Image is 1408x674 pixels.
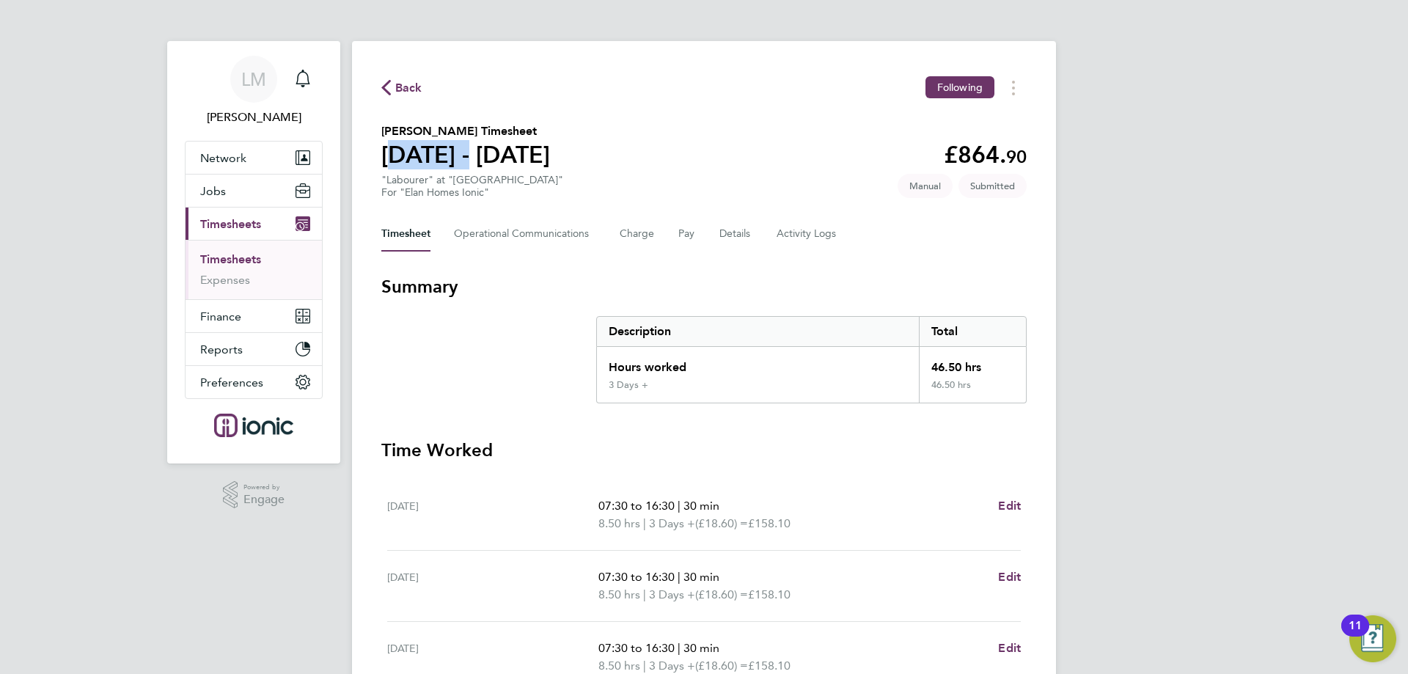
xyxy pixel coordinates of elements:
[937,81,983,94] span: Following
[649,515,695,532] span: 3 Days +
[381,186,563,199] div: For "Elan Homes Ionic"
[748,587,791,601] span: £158.10
[620,216,655,252] button: Charge
[387,497,598,532] div: [DATE]
[167,41,340,464] nav: Main navigation
[919,347,1026,379] div: 46.50 hrs
[381,174,563,199] div: "Labourer" at "[GEOGRAPHIC_DATA]"
[185,414,323,437] a: Go to home page
[598,659,640,673] span: 8.50 hrs
[649,586,695,604] span: 3 Days +
[381,216,430,252] button: Timesheet
[200,217,261,231] span: Timesheets
[454,216,596,252] button: Operational Communications
[381,78,422,97] button: Back
[186,333,322,365] button: Reports
[919,317,1026,346] div: Total
[643,587,646,601] span: |
[643,516,646,530] span: |
[597,317,919,346] div: Description
[596,316,1027,403] div: Summary
[678,499,681,513] span: |
[609,379,648,391] div: 3 Days +
[678,216,696,252] button: Pay
[200,309,241,323] span: Finance
[998,570,1021,584] span: Edit
[944,141,1027,169] app-decimal: £864.
[643,659,646,673] span: |
[598,516,640,530] span: 8.50 hrs
[998,568,1021,586] a: Edit
[186,175,322,207] button: Jobs
[200,273,250,287] a: Expenses
[381,275,1027,298] h3: Summary
[898,174,953,198] span: This timesheet was manually created.
[1000,76,1027,99] button: Timesheets Menu
[243,494,285,506] span: Engage
[200,151,246,165] span: Network
[186,300,322,332] button: Finance
[748,516,791,530] span: £158.10
[678,570,681,584] span: |
[1349,626,1362,645] div: 11
[214,414,293,437] img: ionic-logo-retina.png
[695,516,748,530] span: (£18.60) =
[998,641,1021,655] span: Edit
[678,641,681,655] span: |
[185,56,323,126] a: LM[PERSON_NAME]
[598,570,675,584] span: 07:30 to 16:30
[186,366,322,398] button: Preferences
[223,481,285,509] a: Powered byEngage
[241,70,266,89] span: LM
[683,499,719,513] span: 30 min
[381,140,550,169] h1: [DATE] - [DATE]
[598,641,675,655] span: 07:30 to 16:30
[598,499,675,513] span: 07:30 to 16:30
[381,122,550,140] h2: [PERSON_NAME] Timesheet
[998,497,1021,515] a: Edit
[186,142,322,174] button: Network
[185,109,323,126] span: Laura Moody
[200,184,226,198] span: Jobs
[186,240,322,299] div: Timesheets
[381,439,1027,462] h3: Time Worked
[683,570,719,584] span: 30 min
[683,641,719,655] span: 30 min
[919,379,1026,403] div: 46.50 hrs
[387,568,598,604] div: [DATE]
[777,216,838,252] button: Activity Logs
[243,481,285,494] span: Powered by
[597,347,919,379] div: Hours worked
[200,252,261,266] a: Timesheets
[1349,615,1396,662] button: Open Resource Center, 11 new notifications
[1006,146,1027,167] span: 90
[186,208,322,240] button: Timesheets
[748,659,791,673] span: £158.10
[998,499,1021,513] span: Edit
[200,376,263,389] span: Preferences
[395,79,422,97] span: Back
[598,587,640,601] span: 8.50 hrs
[695,659,748,673] span: (£18.60) =
[958,174,1027,198] span: This timesheet is Submitted.
[695,587,748,601] span: (£18.60) =
[925,76,994,98] button: Following
[719,216,753,252] button: Details
[200,343,243,356] span: Reports
[998,640,1021,657] a: Edit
